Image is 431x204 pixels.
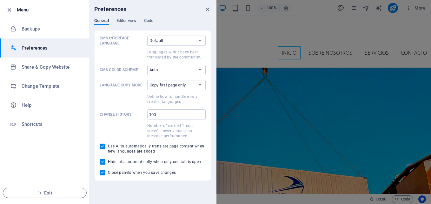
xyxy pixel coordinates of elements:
div: Preferences [94,18,211,30]
select: Language Copy ModeDefine how to handle newly created languages. [147,80,206,90]
p: Define how to handle newly created languages. [147,94,206,104]
span: Editor view [116,17,136,26]
span: Close panels when you save changes [108,170,176,175]
p: CMS Color Scheme [100,67,145,72]
p: CMS Interface Language [100,36,145,46]
select: CMS Interface LanguageLanguages with * have been translated by the community. [147,36,206,46]
h6: Backups [22,25,80,33]
a: Help [0,96,89,115]
select: CMS Color Scheme [147,65,206,75]
p: Languages with * have been translated by the community. [147,50,206,60]
span: Code [144,17,153,26]
p: Change history [100,112,145,117]
h6: Menu [17,6,84,14]
span: Hide tabs automatically when only one tab is open [108,159,201,164]
h6: Change Template [22,82,80,90]
h6: Share & Copy Website [22,63,80,71]
h6: Preferences [94,5,127,13]
p: Language Copy Mode [100,83,145,88]
h6: Shortcuts [22,120,80,128]
h6: Help [22,101,80,109]
button: close [203,5,211,13]
button: Exit [3,188,87,198]
p: Number of cached “undo steps”. Lower values can increase performance. [147,123,206,139]
h6: Preferences [22,44,80,52]
span: Use AI to automatically translate page content when new languages are added [108,144,206,154]
input: Change historyNumber of cached “undo steps”. Lower values can increase performance. [147,109,206,119]
span: General [94,17,109,26]
span: Exit [8,190,81,195]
